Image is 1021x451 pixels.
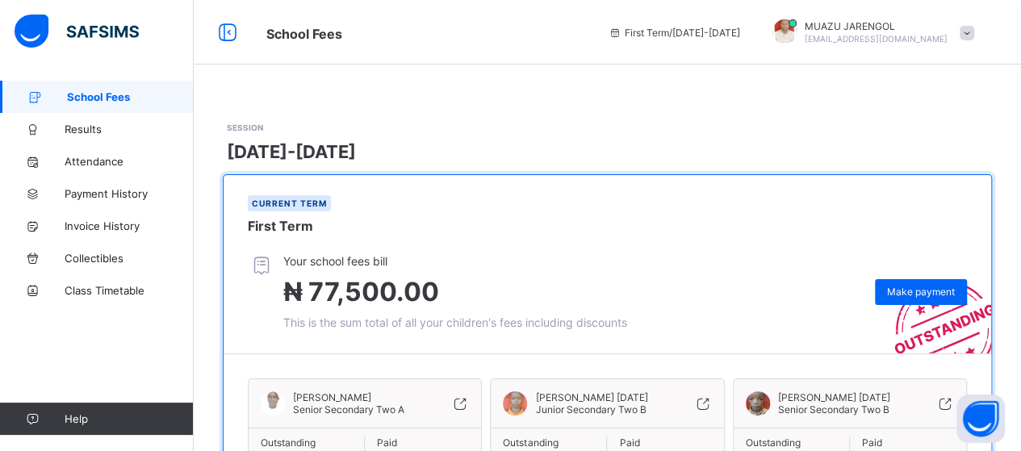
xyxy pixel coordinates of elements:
[756,19,982,46] div: MUAZUJARENGOL
[535,391,647,403] span: [PERSON_NAME] [DATE]
[874,261,991,353] img: outstanding-stamp.3c148f88c3ebafa6da95868fa43343a1.svg
[746,436,837,449] span: Outstanding
[65,155,194,168] span: Attendance
[805,34,948,44] span: [EMAIL_ADDRESS][DOMAIN_NAME]
[778,403,889,416] span: Senior Secondary Two B
[65,252,194,265] span: Collectibles
[283,254,627,268] span: Your school fees bill
[65,123,194,136] span: Results
[619,436,711,449] span: Paid
[609,27,740,39] span: session/term information
[248,218,313,234] span: First Term
[283,276,439,307] span: ₦ 77,500.00
[377,436,469,449] span: Paid
[227,141,356,162] span: [DATE]-[DATE]
[67,90,194,103] span: School Fees
[503,436,594,449] span: Outstanding
[293,403,404,416] span: Senior Secondary Two A
[261,436,352,449] span: Outstanding
[65,219,194,232] span: Invoice History
[15,15,139,48] img: safsims
[956,395,1005,443] button: Open asap
[65,284,194,297] span: Class Timetable
[293,391,404,403] span: [PERSON_NAME]
[778,391,890,403] span: [PERSON_NAME] [DATE]
[887,286,955,298] span: Make payment
[65,187,194,200] span: Payment History
[227,123,263,132] span: SESSION
[65,412,193,425] span: Help
[862,436,954,449] span: Paid
[266,26,342,42] span: School Fees
[252,198,327,208] span: Current term
[535,403,646,416] span: Junior Secondary Two B
[283,315,627,329] span: This is the sum total of all your children's fees including discounts
[805,20,948,32] span: MUAZU JARENGOL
